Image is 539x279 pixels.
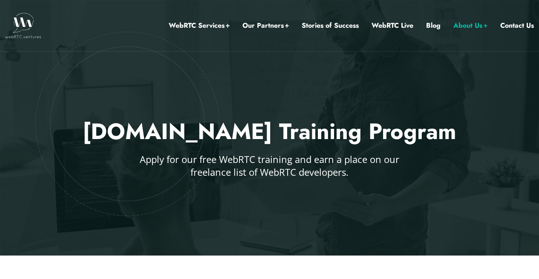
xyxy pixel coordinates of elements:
[372,20,413,31] a: WebRTC Live
[120,153,419,179] p: Apply for our free WebRTC training and earn a place on our freelance list of WebRTC developers.
[242,20,289,31] a: Our Partners
[169,20,230,31] a: WebRTC Services
[302,20,359,31] a: Stories of Success
[70,117,469,146] h2: [DOMAIN_NAME] Training Program
[426,20,441,31] a: Blog
[500,20,534,31] a: Contact Us
[5,13,41,38] img: WebRTC.ventures
[453,20,487,31] a: About Us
